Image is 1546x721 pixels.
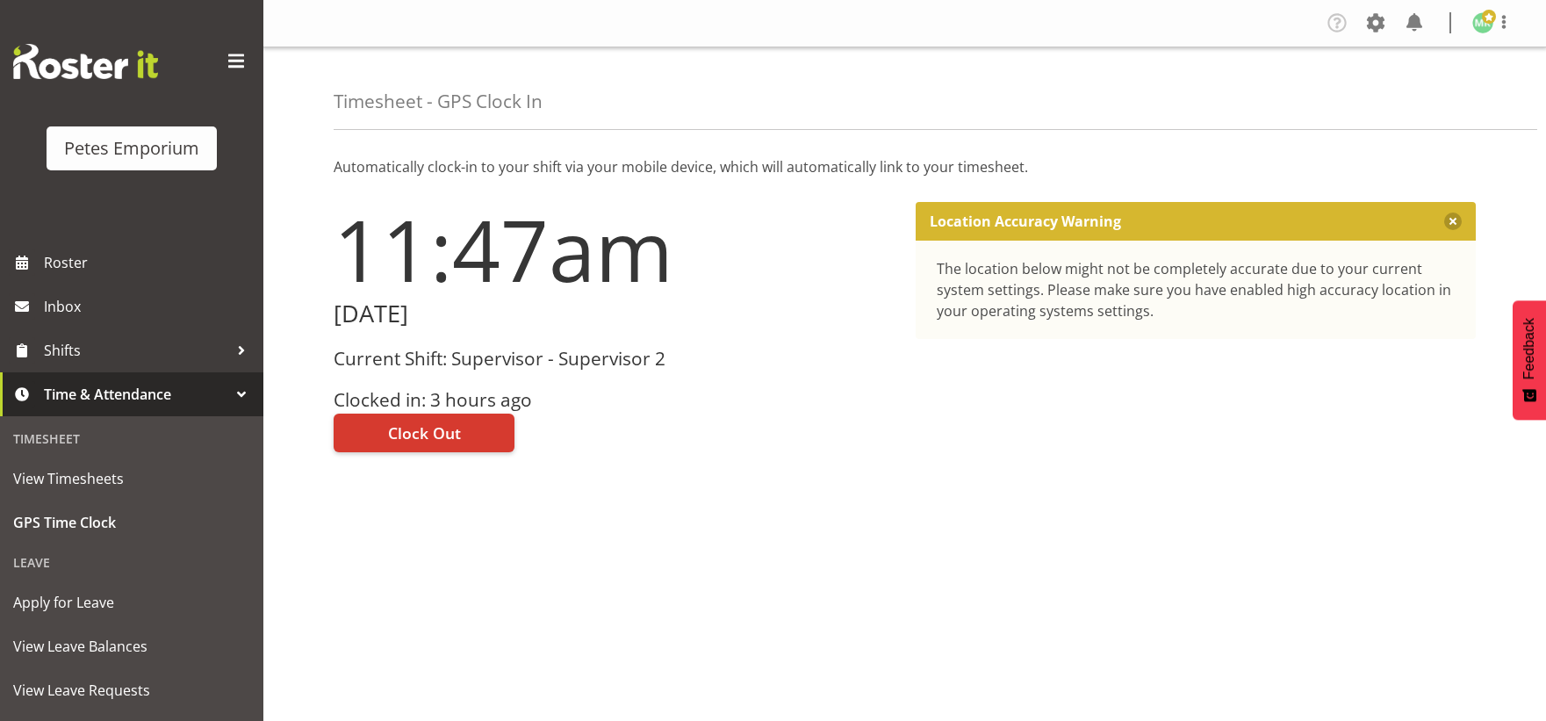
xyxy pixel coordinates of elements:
[13,44,158,79] img: Rosterit website logo
[44,337,228,364] span: Shifts
[44,293,255,320] span: Inbox
[1513,300,1546,420] button: Feedback - Show survey
[13,677,250,703] span: View Leave Requests
[13,589,250,616] span: Apply for Leave
[334,91,543,112] h4: Timesheet - GPS Clock In
[13,465,250,492] span: View Timesheets
[388,422,461,444] span: Clock Out
[334,300,895,328] h2: [DATE]
[4,580,259,624] a: Apply for Leave
[334,390,895,410] h3: Clocked in: 3 hours ago
[4,457,259,501] a: View Timesheets
[4,501,259,544] a: GPS Time Clock
[64,135,199,162] div: Petes Emporium
[1472,12,1493,33] img: melanie-richardson713.jpg
[334,156,1476,177] p: Automatically clock-in to your shift via your mobile device, which will automatically link to you...
[4,668,259,712] a: View Leave Requests
[334,349,895,369] h3: Current Shift: Supervisor - Supervisor 2
[44,381,228,407] span: Time & Attendance
[1444,213,1462,230] button: Close message
[4,421,259,457] div: Timesheet
[1521,318,1537,379] span: Feedback
[4,624,259,668] a: View Leave Balances
[4,544,259,580] div: Leave
[334,202,895,297] h1: 11:47am
[44,249,255,276] span: Roster
[930,213,1121,230] p: Location Accuracy Warning
[937,258,1456,321] div: The location below might not be completely accurate due to your current system settings. Please m...
[13,509,250,536] span: GPS Time Clock
[13,633,250,660] span: View Leave Balances
[334,414,514,452] button: Clock Out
